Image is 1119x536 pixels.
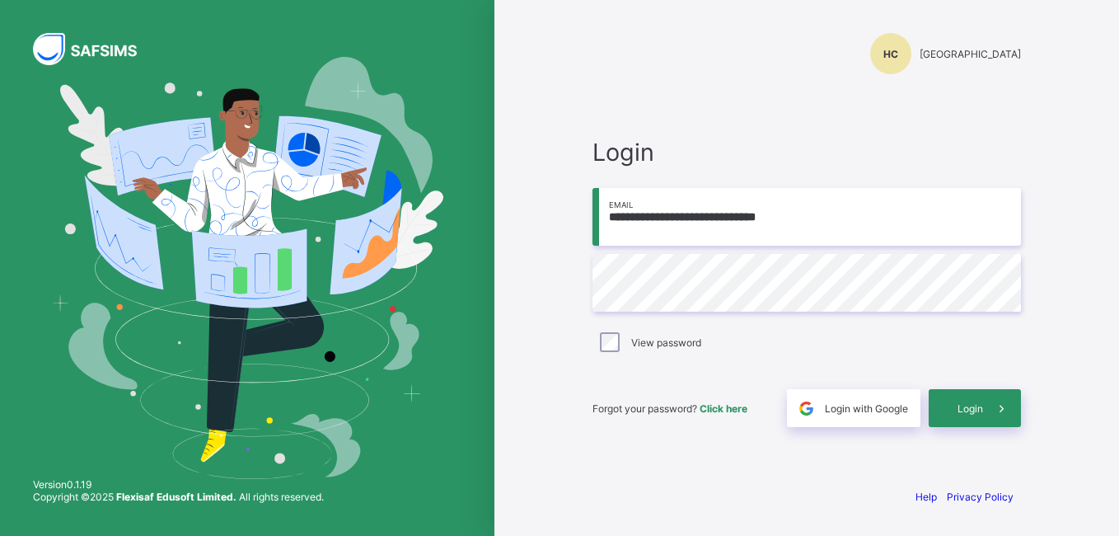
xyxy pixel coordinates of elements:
[631,336,701,349] label: View password
[33,33,157,65] img: SAFSIMS Logo
[592,138,1021,167] span: Login
[883,48,898,60] span: HC
[915,491,937,503] a: Help
[51,57,443,479] img: Hero Image
[33,491,324,503] span: Copyright © 2025 All rights reserved.
[797,399,816,418] img: google.396cfc9801f0270233282035f929180a.svg
[825,402,908,415] span: Login with Google
[947,491,1014,503] a: Privacy Policy
[920,48,1021,60] span: [GEOGRAPHIC_DATA]
[700,402,747,415] a: Click here
[116,491,236,503] strong: Flexisaf Edusoft Limited.
[592,402,747,415] span: Forgot your password?
[33,478,324,491] span: Version 0.1.19
[957,402,983,415] span: Login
